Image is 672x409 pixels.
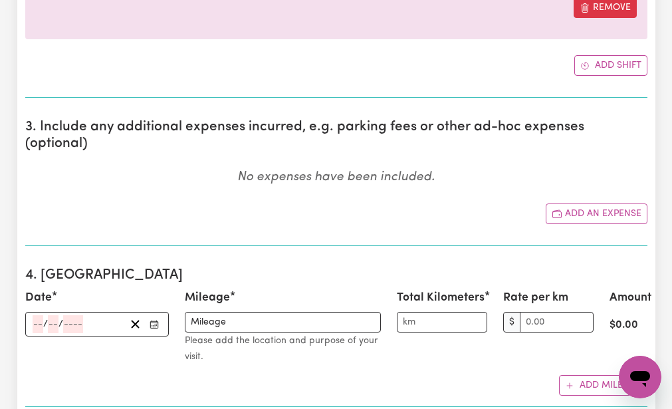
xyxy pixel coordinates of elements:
strong: $ 0.00 [610,320,638,331]
input: ---- [63,315,83,333]
input: 0.00 [520,312,594,333]
label: Mileage [185,289,230,307]
button: Enter the date [146,315,163,333]
h2: 3. Include any additional expenses incurred, e.g. parking fees or other ad-hoc expenses (optional) [25,119,647,152]
em: No expenses have been included. [237,171,435,184]
input: -- [48,315,58,333]
button: Add mileage [559,375,647,396]
input: Add the location and purpose of your visit [185,312,382,333]
span: $ [503,312,520,333]
label: Amount [610,289,651,307]
small: Please add the location and purpose of your visit. [185,336,378,362]
label: Rate per km [503,289,568,307]
button: Clear date [125,315,146,333]
button: Add another expense [546,204,647,224]
label: Date [25,289,52,307]
button: Add another shift [574,55,647,76]
h2: 4. [GEOGRAPHIC_DATA] [25,267,647,284]
span: / [58,319,63,330]
input: km [397,312,487,333]
label: Total Kilometers [397,289,485,307]
iframe: Button to launch messaging window [619,356,661,398]
span: / [43,319,48,330]
input: -- [33,315,43,333]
